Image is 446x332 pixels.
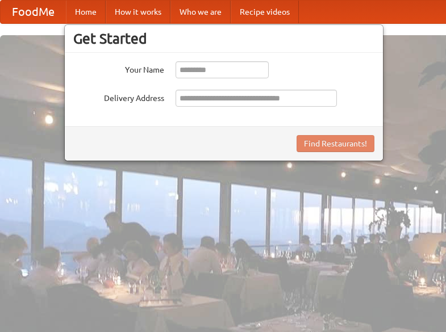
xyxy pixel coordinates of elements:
[73,61,164,75] label: Your Name
[73,90,164,104] label: Delivery Address
[170,1,231,23] a: Who we are
[106,1,170,23] a: How it works
[231,1,299,23] a: Recipe videos
[66,1,106,23] a: Home
[297,135,374,152] button: Find Restaurants!
[73,30,374,47] h3: Get Started
[1,1,66,23] a: FoodMe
